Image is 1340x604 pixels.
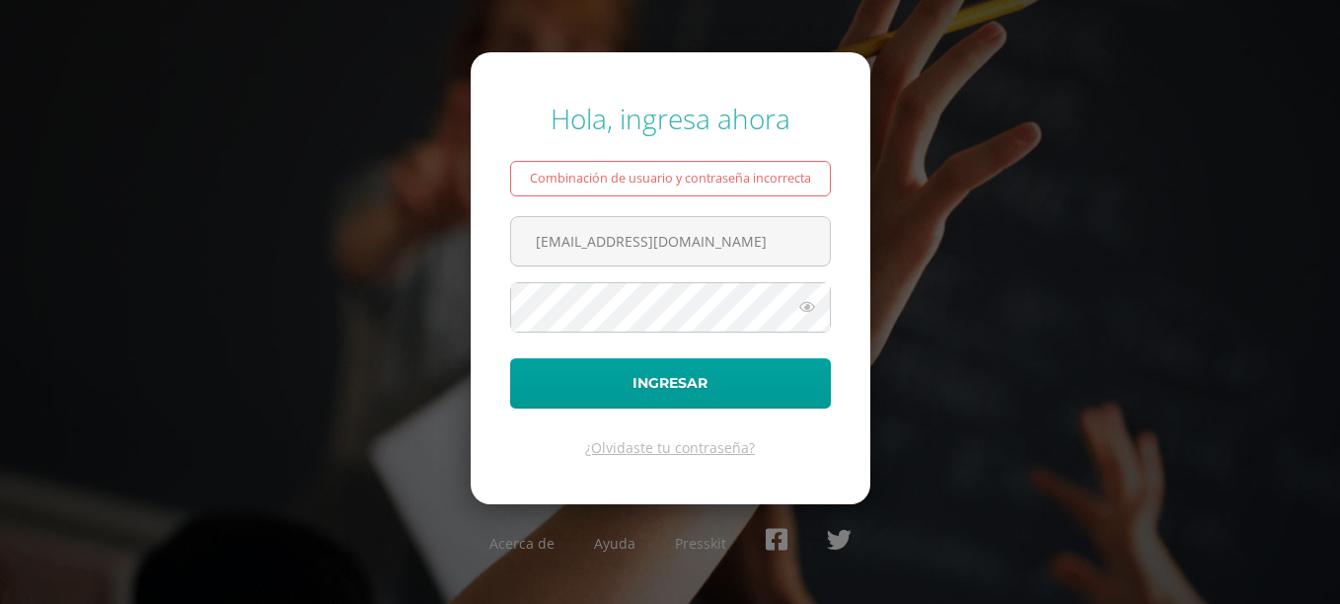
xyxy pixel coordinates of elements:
a: Acerca de [489,534,555,553]
button: Ingresar [510,358,831,409]
a: ¿Olvidaste tu contraseña? [585,438,755,457]
div: Hola, ingresa ahora [510,100,831,137]
div: Combinación de usuario y contraseña incorrecta [510,161,831,196]
a: Presskit [675,534,726,553]
a: Ayuda [594,534,635,553]
input: Correo electrónico o usuario [511,217,830,265]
